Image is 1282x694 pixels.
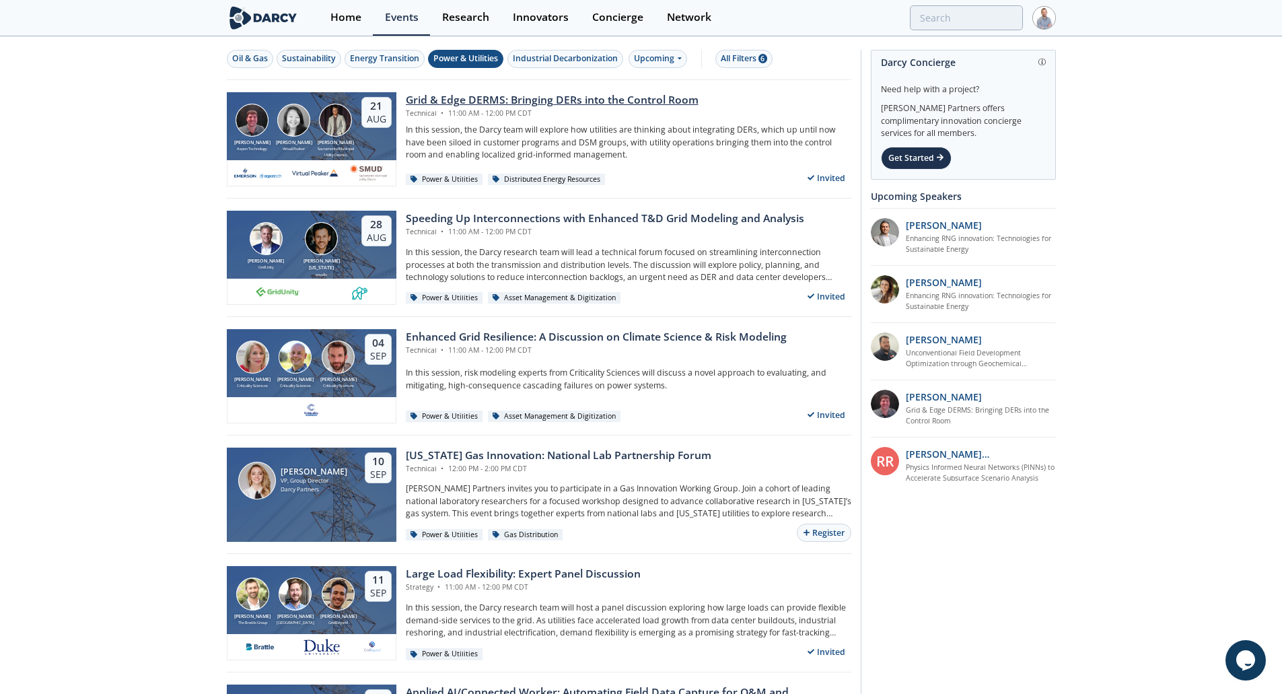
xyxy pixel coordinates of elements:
[281,485,347,494] div: Darcy Partners
[274,376,317,384] div: [PERSON_NAME]
[906,218,982,232] p: [PERSON_NAME]
[406,367,851,392] p: In this session, risk modeling experts from Criticality Sciences will discuss a novel approach to...
[906,275,982,289] p: [PERSON_NAME]
[227,50,273,68] button: Oil & Gas
[367,100,386,113] div: 21
[305,222,338,255] img: Luigi Montana
[906,333,982,347] p: [PERSON_NAME]
[906,234,1056,255] a: Enhancing RNG innovation: Technologies for Sustainable Energy
[232,620,275,625] div: The Brattle Group
[236,341,269,374] img: Susan Ginsburg
[232,146,273,151] div: Aspen Technology
[802,288,851,305] div: Invited
[245,258,287,265] div: [PERSON_NAME]
[906,291,1056,312] a: Enhancing RNG innovation: Technologies for Sustainable Energy
[406,292,483,304] div: Power & Utilities
[1032,6,1056,30] img: Profile
[315,146,357,158] div: Sacramento Municipal Utility District.
[236,578,269,611] img: Ryan Hledik
[317,383,360,388] div: Criticality Sciences
[802,407,851,423] div: Invited
[629,50,687,68] div: Upcoming
[238,462,276,499] img: Lindsey Motlow
[715,50,773,68] button: All Filters 6
[236,104,269,137] img: Jonathan Curtis
[349,165,388,181] img: Smud.org.png
[367,232,386,244] div: Aug
[910,5,1023,30] input: Advanced Search
[330,12,361,23] div: Home
[317,620,360,625] div: GridBeyond
[758,54,767,63] span: 6
[315,139,357,147] div: [PERSON_NAME]
[406,582,641,593] div: Strategy 11:00 AM - 12:00 PM CDT
[881,74,1046,96] div: Need help with a project?
[906,462,1056,484] a: Physics Informed Neural Networks (PINNs) to Accelerate Subsurface Scenario Analysis
[906,390,982,404] p: [PERSON_NAME]
[406,464,711,475] div: Technical 12:00 PM - 2:00 PM CDT
[291,165,339,181] img: virtual-peaker.com.png
[370,574,386,587] div: 11
[277,104,310,137] img: Brenda Chew
[906,348,1056,370] a: Unconventional Field Development Optimization through Geochemical Fingerprinting Technology
[513,12,569,23] div: Innovators
[435,582,443,592] span: •
[488,529,563,541] div: Gas Distribution
[227,566,851,660] a: Ryan Hledik [PERSON_NAME] The Brattle Group Tyler Norris [PERSON_NAME] [GEOGRAPHIC_DATA] Nick Gua...
[227,92,851,186] a: Jonathan Curtis [PERSON_NAME] Aspen Technology Brenda Chew [PERSON_NAME] Virtual Peaker Yevgeniy ...
[667,12,711,23] div: Network
[442,12,489,23] div: Research
[350,53,419,65] div: Energy Transition
[370,350,386,362] div: Sep
[871,184,1056,208] div: Upcoming Speakers
[370,587,386,599] div: Sep
[592,12,643,23] div: Concierge
[281,477,347,485] div: VP, Group Director
[351,283,368,300] img: 336b6de1-6040-4323-9c13-5718d9811639
[881,96,1046,140] div: [PERSON_NAME] Partners offers complimentary innovation concierge services for all members.
[433,53,498,65] div: Power & Utilities
[274,613,317,621] div: [PERSON_NAME]
[721,53,767,65] div: All Filters
[227,211,851,305] a: Brian Fitzsimons [PERSON_NAME] GridUnity Luigi Montana [PERSON_NAME][US_STATE] envelio 28 Aug Spe...
[303,402,320,418] img: f59c13b7-8146-4c0f-b540-69d0cf6e4c34
[406,227,804,238] div: Technical 11:00 AM - 12:00 PM CDT
[881,147,952,170] div: Get Started
[406,602,851,639] p: In this session, the Darcy research team will host a panel discussion exploring how large loads c...
[317,376,360,384] div: [PERSON_NAME]
[274,620,317,625] div: [GEOGRAPHIC_DATA]
[406,211,804,227] div: Speeding Up Interconnections with Enhanced T&D Grid Modeling and Analysis
[1225,640,1269,681] iframe: chat widget
[871,218,899,246] img: 1fdb2308-3d70-46db-bc64-f6eabefcce4d
[241,639,279,655] img: 1655224446716-descarga.png
[234,165,281,181] img: cb84fb6c-3603-43a1-87e3-48fd23fb317a
[488,174,606,186] div: Distributed Energy Resources
[406,566,641,582] div: Large Load Flexibility: Expert Panel Discussion
[227,448,851,542] a: Lindsey Motlow [PERSON_NAME] VP, Group Director Darcy Partners 10 Sep [US_STATE] Gas Innovation: ...
[279,578,312,611] img: Tyler Norris
[367,113,386,125] div: Aug
[232,383,275,388] div: Criticality Sciences
[232,376,275,384] div: [PERSON_NAME]
[906,447,1056,461] p: [PERSON_NAME] [PERSON_NAME]
[282,53,336,65] div: Sustainability
[406,345,787,356] div: Technical 11:00 AM - 12:00 PM CDT
[227,6,300,30] img: logo-wide.svg
[406,246,851,283] p: In this session, the Darcy research team will lead a technical forum focused on streamlining inte...
[871,333,899,361] img: 2k2ez1SvSiOh3gKHmcgF
[301,272,343,277] div: envelio
[406,411,483,423] div: Power & Utilities
[406,92,699,108] div: Grid & Edge DERMS: Bringing DERs into the Control Room
[273,139,315,147] div: [PERSON_NAME]
[406,483,851,520] p: [PERSON_NAME] Partners invites you to participate in a Gas Innovation Working Group. Join a cohor...
[317,613,360,621] div: [PERSON_NAME]
[488,292,621,304] div: Asset Management & Digitization
[881,50,1046,74] div: Darcy Concierge
[232,53,268,65] div: Oil & Gas
[370,469,386,481] div: Sep
[871,275,899,304] img: 737ad19b-6c50-4cdf-92c7-29f5966a019e
[301,258,343,272] div: [PERSON_NAME][US_STATE]
[370,337,386,350] div: 04
[245,265,287,270] div: GridUnity
[797,524,851,542] button: Register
